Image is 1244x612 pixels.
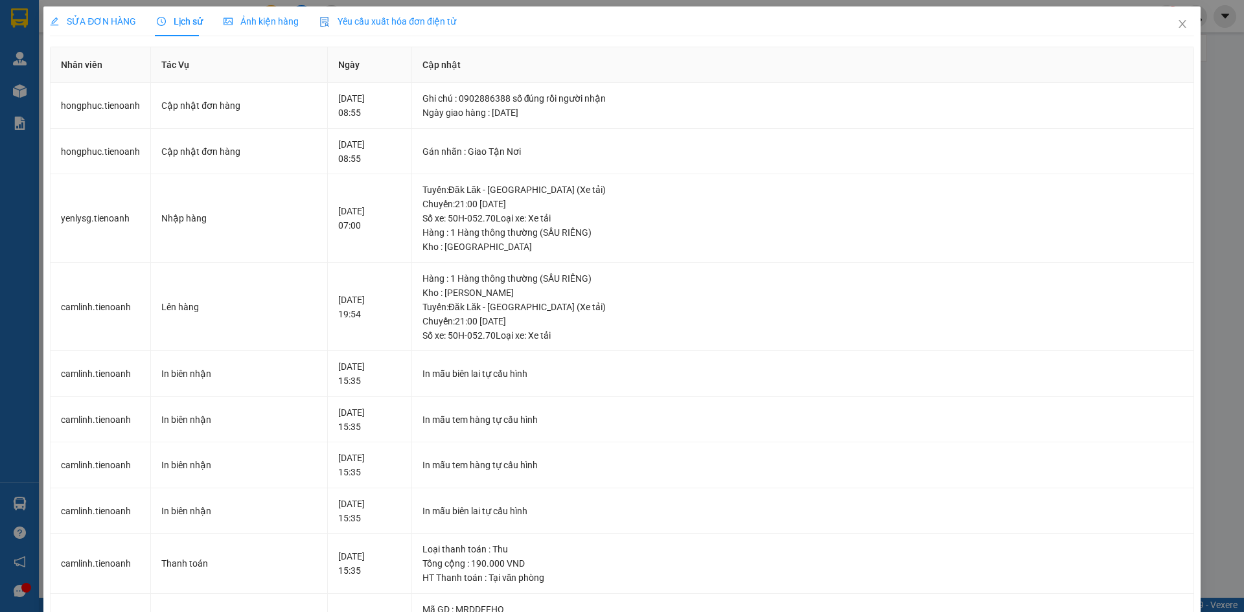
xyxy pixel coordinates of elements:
div: [DATE] 19:54 [338,293,401,321]
div: Thanh toán [161,556,316,571]
div: HT Thanh toán : Tại văn phòng [422,571,1183,585]
div: In mẫu biên lai tự cấu hình [422,504,1183,518]
td: camlinh.tienoanh [51,351,151,397]
div: In biên nhận [161,458,316,472]
div: In mẫu biên lai tự cấu hình [422,367,1183,381]
span: SỬA ĐƠN HÀNG [50,16,136,27]
div: Cập nhật đơn hàng [161,144,316,159]
div: In biên nhận [161,413,316,427]
th: Ngày [328,47,412,83]
span: Yêu cầu xuất hóa đơn điện tử [319,16,456,27]
img: icon [319,17,330,27]
span: Ảnh kiện hàng [224,16,299,27]
th: Nhân viên [51,47,151,83]
td: camlinh.tienoanh [51,534,151,594]
td: hongphuc.tienoanh [51,83,151,129]
div: Gán nhãn : Giao Tận Nơi [422,144,1183,159]
div: Loại thanh toán : Thu [422,542,1183,556]
div: Cập nhật đơn hàng [161,98,316,113]
div: Tuyến : Đăk Lăk - [GEOGRAPHIC_DATA] (Xe tải) Chuyến: 21:00 [DATE] Số xe: 50H-052.70 Loại xe: Xe tải [422,183,1183,225]
div: [DATE] 15:35 [338,549,401,578]
span: clock-circle [157,17,166,26]
div: Nhập hàng [161,211,316,225]
div: Kho : [PERSON_NAME] [422,286,1183,300]
span: edit [50,17,59,26]
div: Kho : [GEOGRAPHIC_DATA] [422,240,1183,254]
div: In mẫu tem hàng tự cấu hình [422,458,1183,472]
span: close [1177,19,1188,29]
th: Cập nhật [412,47,1194,83]
td: camlinh.tienoanh [51,442,151,488]
div: In biên nhận [161,504,316,518]
span: Lịch sử [157,16,203,27]
div: [DATE] 15:35 [338,405,401,434]
div: [DATE] 15:35 [338,359,401,388]
div: [DATE] 08:55 [338,137,401,166]
div: Ngày giao hàng : [DATE] [422,106,1183,120]
button: Close [1164,6,1201,43]
span: picture [224,17,233,26]
th: Tác Vụ [151,47,327,83]
div: Hàng : 1 Hàng thông thường (SẦU RIÊNG) [422,225,1183,240]
div: [DATE] 07:00 [338,204,401,232]
td: yenlysg.tienoanh [51,174,151,263]
td: camlinh.tienoanh [51,263,151,352]
div: Lên hàng [161,300,316,314]
div: Hàng : 1 Hàng thông thường (SẦU RIÊNG) [422,271,1183,286]
div: In mẫu tem hàng tự cấu hình [422,413,1183,427]
div: Ghi chú : 0902886388 số đúng rồi người nhận [422,91,1183,106]
div: Tổng cộng : 190.000 VND [422,556,1183,571]
div: [DATE] 08:55 [338,91,401,120]
div: [DATE] 15:35 [338,451,401,479]
div: Tuyến : Đăk Lăk - [GEOGRAPHIC_DATA] (Xe tải) Chuyến: 21:00 [DATE] Số xe: 50H-052.70 Loại xe: Xe tải [422,300,1183,343]
div: [DATE] 15:35 [338,497,401,525]
td: camlinh.tienoanh [51,397,151,443]
td: hongphuc.tienoanh [51,129,151,175]
div: In biên nhận [161,367,316,381]
td: camlinh.tienoanh [51,488,151,534]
